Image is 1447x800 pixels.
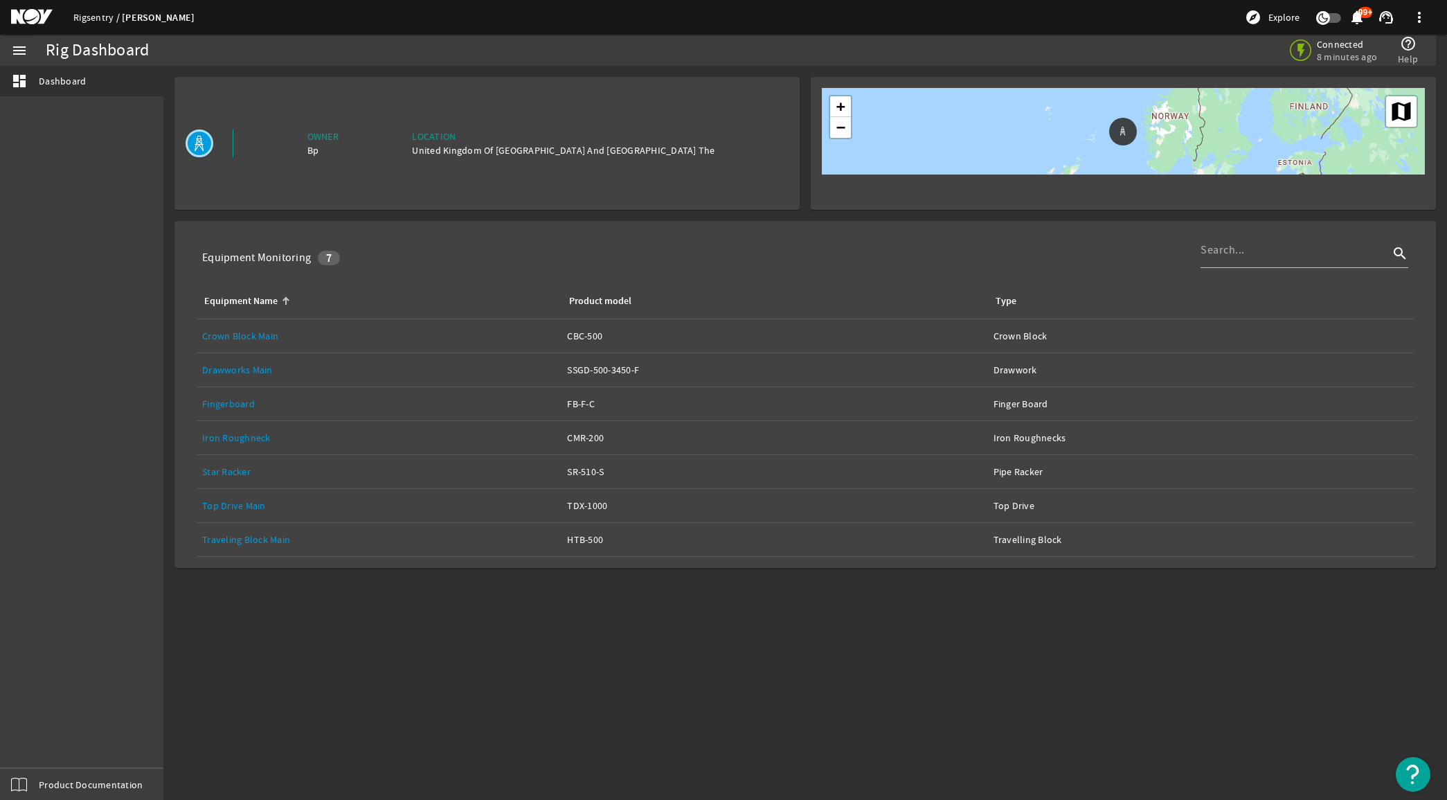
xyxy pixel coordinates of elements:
span: Help [1398,52,1418,66]
a: Crown Block [994,319,1408,353]
a: SSGD-500-3450-F [567,353,982,386]
div: Top Drive [994,499,1408,513]
div: SR-510-S [567,465,982,479]
a: Finger Board [994,387,1408,420]
span: + [836,98,846,115]
div: Pipe Racker [994,465,1408,479]
a: Top Drive Main [202,489,556,522]
div: Bp [307,143,339,157]
mat-icon: notifications [1349,9,1365,26]
a: Top Drive Main [202,499,266,512]
mat-icon: help_outline [1400,35,1417,52]
a: Travelling Block [994,523,1408,556]
span: Product Documentation [39,778,143,792]
div: Type [994,294,1403,309]
span: 8 minutes ago [1317,51,1377,63]
a: Layers [1386,96,1417,127]
a: Zoom out [830,117,851,138]
div: Equipment Name [204,294,278,309]
a: Crown Block Main [202,330,278,342]
a: Fingerboard [202,398,255,410]
div: Owner [307,130,339,143]
div: Rig Dashboard [46,44,149,57]
div: 7 [318,251,340,265]
a: Crown Block Main [202,319,556,353]
a: Drawworks Main [202,353,556,386]
div: CMR-200 [567,431,982,445]
div: Product model [569,294,631,309]
mat-icon: explore [1245,9,1261,26]
a: HTB-500 [567,523,982,556]
mat-icon: support_agent [1378,9,1394,26]
a: Top Drive [994,489,1408,522]
a: Iron Roughneck [202,432,271,444]
input: Search... [1201,242,1389,258]
a: SR-510-S [567,455,982,488]
span: Explore [1268,10,1300,24]
mat-icon: menu [11,42,28,59]
div: Product model [567,294,976,309]
a: Iron Roughnecks [994,421,1408,454]
i: search [1392,245,1408,262]
a: Zoom in [830,96,851,117]
span: Dashboard [39,74,86,88]
div: Equipment Name [202,294,550,309]
div: Crown Block [994,329,1408,343]
div: Location [412,130,714,143]
div: Travelling Block [994,533,1408,546]
mat-icon: dashboard [11,73,28,89]
a: Fingerboard [202,387,556,420]
button: Explore [1239,6,1305,28]
div: Finger Board [994,397,1408,411]
a: TDX-1000 [567,489,982,522]
div: FB-F-C [567,397,982,411]
div: Equipment Monitoring [202,251,311,265]
a: Star Racker [202,465,251,478]
button: Open Resource Center [1396,757,1430,792]
a: Drawwork [994,353,1408,386]
a: Star Racker [202,455,556,488]
div: Drawwork [994,363,1408,377]
span: Connected [1317,38,1377,51]
div: HTB-500 [567,533,982,546]
div: CBC-500 [567,329,982,343]
button: more_vert [1403,1,1436,34]
a: Iron Roughneck [202,421,556,454]
a: Traveling Block Main [202,533,290,546]
div: TDX-1000 [567,499,982,513]
a: Drawworks Main [202,364,273,376]
div: SSGD-500-3450-F [567,363,982,377]
a: FB-F-C [567,387,982,420]
div: Iron Roughnecks [994,431,1408,445]
span: − [836,118,846,136]
a: Rigsentry [73,11,122,24]
button: 99+ [1349,10,1364,25]
a: CMR-200 [567,421,982,454]
div: United Kingdom Of [GEOGRAPHIC_DATA] And [GEOGRAPHIC_DATA] The [412,143,714,157]
a: CBC-500 [567,319,982,353]
a: Pipe Racker [994,455,1408,488]
div: Type [996,294,1016,309]
a: Traveling Block Main [202,523,556,556]
a: [PERSON_NAME] [122,11,195,24]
